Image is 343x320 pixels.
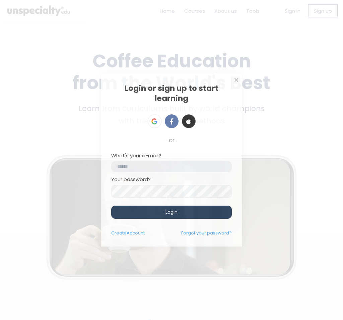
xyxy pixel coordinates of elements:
[111,230,145,236] a: CreateAccount
[181,230,232,236] a: Forgot your password?
[125,83,218,104] span: Login or sign up to start learning
[127,230,145,236] span: Account
[165,209,178,216] span: Login
[169,136,175,145] span: or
